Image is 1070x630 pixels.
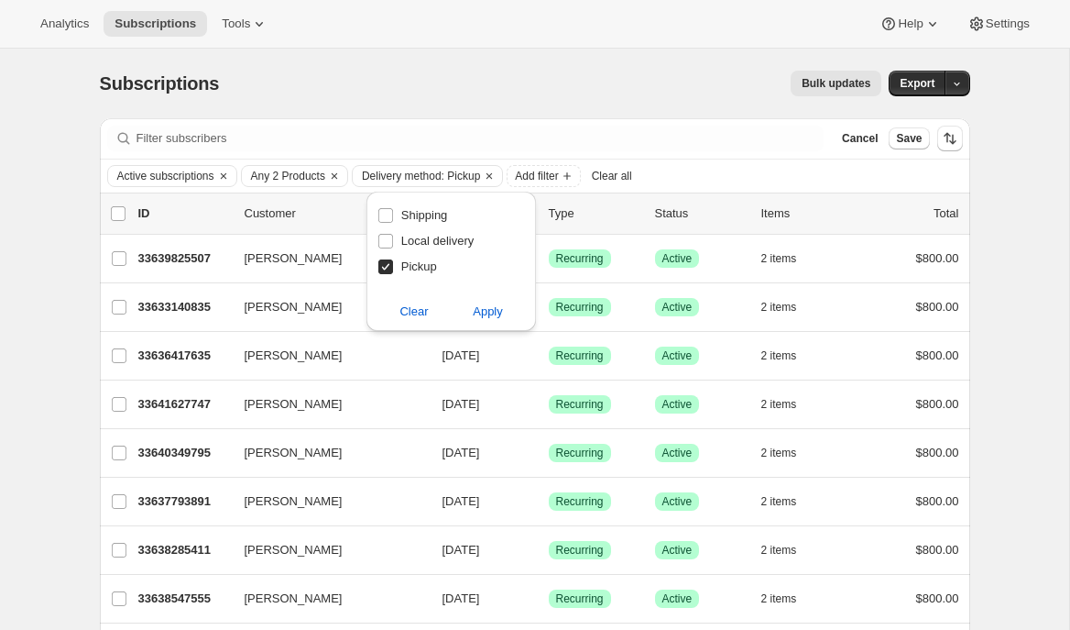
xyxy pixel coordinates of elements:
span: Tools [222,17,250,31]
button: 2 items [761,392,817,417]
span: $800.00 [916,446,959,459]
div: 33639825507[PERSON_NAME][DATE]SuccessRecurringSuccessActive2 items$800.00 [138,246,959,271]
span: [PERSON_NAME] [245,298,343,316]
button: Sort the results [937,126,963,151]
span: Active [662,446,693,460]
span: 2 items [761,494,797,509]
button: 2 items [761,440,817,466]
p: 33638547555 [138,590,230,608]
span: Help [898,17,923,31]
span: [DATE] [442,397,480,411]
span: [DATE] [442,543,480,557]
button: [PERSON_NAME] [234,293,417,322]
button: [PERSON_NAME] [234,487,417,516]
div: 33641627747[PERSON_NAME][DATE]SuccessRecurringSuccessActive2 items$800.00 [138,392,959,417]
p: 33637793891 [138,492,230,511]
span: [PERSON_NAME] [245,249,343,268]
span: Active [662,300,693,315]
span: 2 items [761,300,797,315]
span: $800.00 [916,300,959,314]
button: Subscriptions [104,11,207,37]
input: Filter subscribers [136,126,824,151]
button: Analytics [29,11,100,37]
div: 33633140835[PERSON_NAME][DATE]SuccessRecurringSuccessActive2 items$800.00 [138,294,959,320]
button: Active subscriptions [108,166,214,186]
span: [PERSON_NAME] [245,492,343,511]
span: Bulk updates [802,76,870,91]
span: Any 2 Products [251,169,325,183]
span: 2 items [761,251,797,266]
button: [PERSON_NAME] [234,536,417,565]
button: [PERSON_NAME] [234,341,417,370]
div: 33638547555[PERSON_NAME][DATE]SuccessRecurringSuccessActive2 items$800.00 [138,586,959,612]
span: Subscriptions [100,73,220,94]
span: [PERSON_NAME] [245,541,343,559]
div: 33636417635[PERSON_NAME][DATE]SuccessRecurringSuccessActive2 items$800.00 [138,343,959,369]
span: Recurring [556,543,604,558]
p: Status [655,204,747,223]
button: [PERSON_NAME] [234,390,417,419]
span: 2 items [761,591,797,606]
span: Pickup [401,260,437,273]
span: $800.00 [916,397,959,411]
span: Settings [986,17,1030,31]
div: 33640349795[PERSON_NAME][DATE]SuccessRecurringSuccessActive2 items$800.00 [138,440,959,466]
span: 2 items [761,348,797,363]
span: Shipping [401,208,448,222]
button: Settings [956,11,1041,37]
p: Customer [245,204,428,223]
span: Add filter [515,169,558,183]
span: Active [662,397,693,412]
span: [DATE] [442,348,480,362]
span: Apply [473,303,503,321]
span: Local delivery [401,234,475,248]
span: 2 items [761,446,797,460]
span: Delivery method: Pickup [362,169,480,183]
button: Save [889,127,929,149]
span: Active [662,251,693,266]
span: Active [662,348,693,363]
span: $800.00 [916,494,959,508]
div: IDCustomerBilling DateTypeStatusItemsTotal [138,204,959,223]
div: Type [549,204,640,223]
button: Add filter [507,165,580,187]
button: 2 items [761,586,817,612]
span: Recurring [556,251,604,266]
button: Clear [480,166,498,186]
span: Recurring [556,397,604,412]
button: Clear all [584,165,639,187]
button: Tools [211,11,279,37]
button: Clear [366,297,463,326]
p: 33639825507 [138,249,230,268]
button: Clear [325,166,344,186]
button: [PERSON_NAME] [234,584,417,613]
span: Active [662,543,693,558]
span: Save [896,131,922,146]
p: 33641627747 [138,395,230,414]
button: Delivery method: Pickup [353,166,480,186]
span: Recurring [556,300,604,315]
button: Any 2 Products [242,166,325,186]
span: Active [662,591,693,606]
span: [DATE] [442,446,480,459]
button: [PERSON_NAME] [234,244,417,273]
span: $800.00 [916,591,959,605]
span: Active subscriptions [117,169,214,183]
button: Clear [214,166,233,186]
div: 33638285411[PERSON_NAME][DATE]SuccessRecurringSuccessActive2 items$800.00 [138,537,959,563]
button: 2 items [761,537,817,563]
span: [DATE] [442,494,480,508]
span: [PERSON_NAME] [245,395,343,414]
button: [PERSON_NAME] [234,438,417,468]
p: 33636417635 [138,347,230,365]
span: Clear [399,303,428,321]
button: Apply [440,297,536,326]
span: Recurring [556,591,604,606]
button: 2 items [761,294,817,320]
span: [PERSON_NAME] [245,347,343,365]
span: Analytics [40,17,89,31]
div: Items [761,204,853,223]
div: 33637793891[PERSON_NAME][DATE]SuccessRecurringSuccessActive2 items$800.00 [138,489,959,514]
p: Total [934,204,958,223]
button: 2 items [761,489,817,514]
